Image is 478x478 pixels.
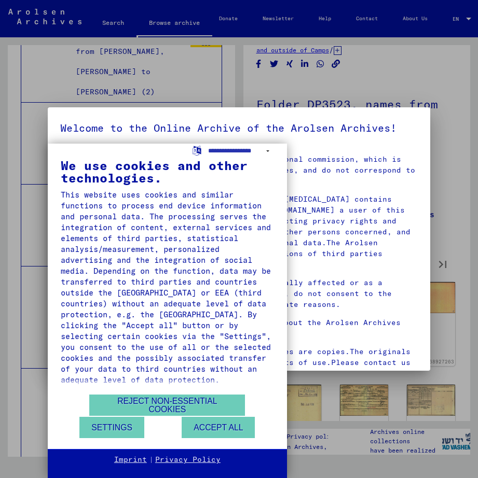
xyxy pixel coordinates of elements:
[79,417,144,438] button: Settings
[182,417,255,438] button: Accept all
[155,455,221,465] a: Privacy Policy
[114,455,147,465] a: Imprint
[89,395,245,416] button: Reject non-essential cookies
[61,159,274,184] div: We use cookies and other technologies.
[61,189,274,385] div: This website uses cookies and similar functions to process end device information and personal da...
